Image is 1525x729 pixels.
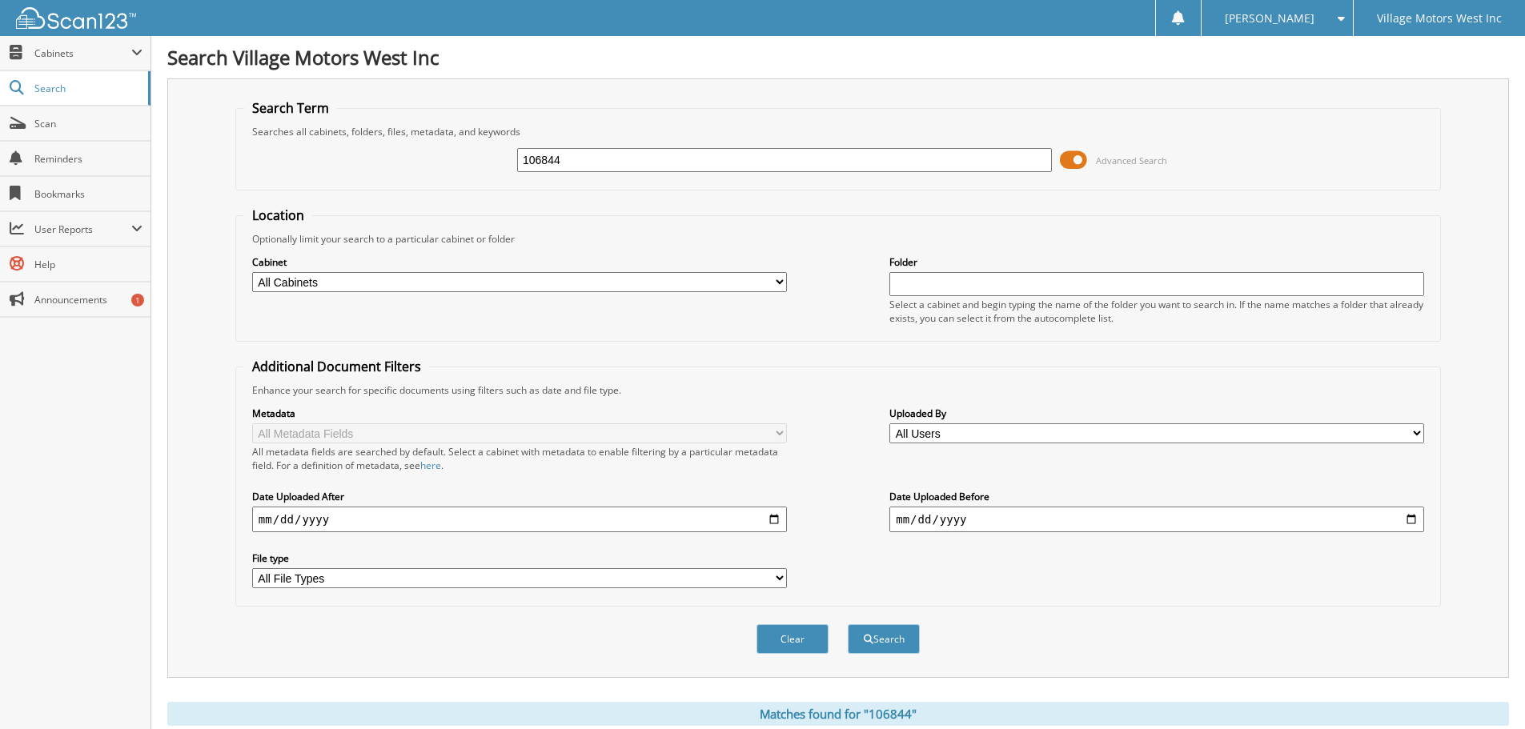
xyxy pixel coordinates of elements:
[167,44,1509,70] h1: Search Village Motors West Inc
[244,125,1432,138] div: Searches all cabinets, folders, files, metadata, and keywords
[34,46,131,60] span: Cabinets
[252,445,787,472] div: All metadata fields are searched by default. Select a cabinet with metadata to enable filtering b...
[252,255,787,269] label: Cabinet
[252,490,787,503] label: Date Uploaded After
[34,117,142,130] span: Scan
[34,152,142,166] span: Reminders
[889,507,1424,532] input: end
[34,293,142,306] span: Announcements
[244,358,429,375] legend: Additional Document Filters
[889,255,1424,269] label: Folder
[244,383,1432,397] div: Enhance your search for specific documents using filters such as date and file type.
[848,624,920,654] button: Search
[1377,14,1502,23] span: Village Motors West Inc
[34,258,142,271] span: Help
[889,490,1424,503] label: Date Uploaded Before
[420,459,441,472] a: here
[756,624,829,654] button: Clear
[34,82,140,95] span: Search
[889,298,1424,325] div: Select a cabinet and begin typing the name of the folder you want to search in. If the name match...
[252,507,787,532] input: start
[167,702,1509,726] div: Matches found for "106844"
[252,407,787,420] label: Metadata
[244,99,337,117] legend: Search Term
[131,294,144,306] div: 1
[34,187,142,201] span: Bookmarks
[1225,14,1314,23] span: [PERSON_NAME]
[1096,154,1167,166] span: Advanced Search
[34,222,131,236] span: User Reports
[889,407,1424,420] label: Uploaded By
[244,206,312,224] legend: Location
[244,232,1432,246] div: Optionally limit your search to a particular cabinet or folder
[16,7,136,29] img: scan123-logo-white.svg
[252,551,787,565] label: File type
